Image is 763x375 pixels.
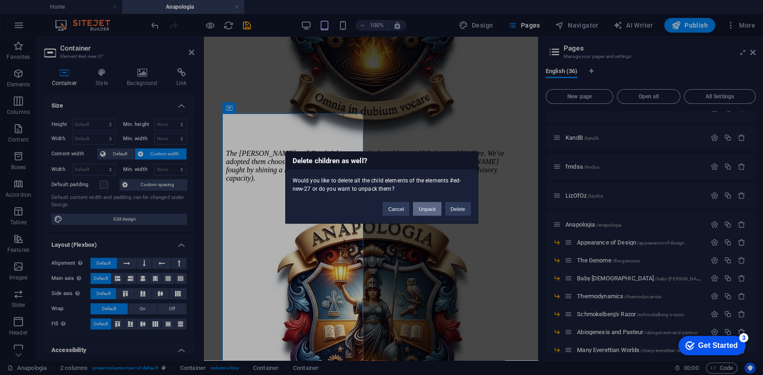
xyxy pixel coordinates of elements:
[383,202,409,216] button: Cancel
[286,170,478,193] div: Would you like to delete all the child elements of the elements #ed-new-27 or do you want to unpa...
[7,5,74,24] div: Get Started 3 items remaining, 40% complete
[286,152,478,170] h3: Delete children as well?
[413,202,441,216] button: Unpack
[68,2,77,11] div: 3
[27,10,67,18] div: Get Started
[445,202,471,216] button: Delete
